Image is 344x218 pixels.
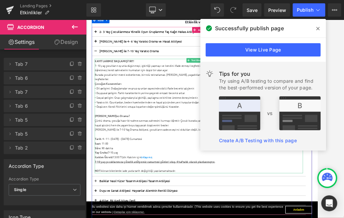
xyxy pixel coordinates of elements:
[17,25,44,30] span: Accordion
[328,3,341,17] button: More
[15,204,26,210] strong: Tarih
[15,128,61,140] span: Tab 5
[23,34,166,41] font: [PERSON_NAME] ile 4- 6 Yaş Yaratıcı Drama ve Masal Atölyesi
[9,160,44,169] div: Accordion Type
[247,7,258,14] span: Save
[15,68,83,74] strong: KAYITLARIMIZ BAŞLAMIŞTIR!!!
[181,66,203,74] span: Text Block
[206,43,321,56] a: View Live Page
[15,72,61,84] span: Tab 6
[215,24,284,32] span: Successfully publish page
[210,66,217,74] a: Expand / Collapse
[15,58,61,70] span: Tab 7
[20,3,86,9] a: Landing Pages
[20,10,42,15] span: Etkinlikler
[293,3,325,17] button: Publish
[264,3,290,17] a: Preview
[15,212,25,218] strong: Saat
[86,3,101,17] a: New Library
[15,142,61,154] span: Tab 2
[219,96,321,130] img: tip.png
[15,108,61,114] strong: Çocuğun Kazanımları
[15,114,61,126] span: Tab 5
[227,3,240,17] button: Redo
[220,13,229,23] a: Expand / Collapse
[193,13,220,23] span: Accordion
[297,7,313,13] span: Publish
[45,35,88,50] a: Design
[268,7,286,14] span: Preview
[9,177,80,181] div: Accordion Type
[219,78,321,91] div: Try using A/B testing to compare and find the best-performed version of your page.
[14,187,26,192] b: Single
[15,100,61,112] span: Tab 6
[15,164,76,170] strong: [PERSON_NAME]ıcı Drama?
[23,51,126,57] font: [PERSON_NAME] ile 7-10 Yaş Yaratıcı Drama
[206,70,214,78] img: light.svg
[211,3,224,17] button: Undo
[219,138,297,143] a: Create A/B Testing with this page
[15,86,61,98] span: Tab 7
[321,195,337,211] div: Open Intercom Messenger
[219,70,321,78] div: Tips for you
